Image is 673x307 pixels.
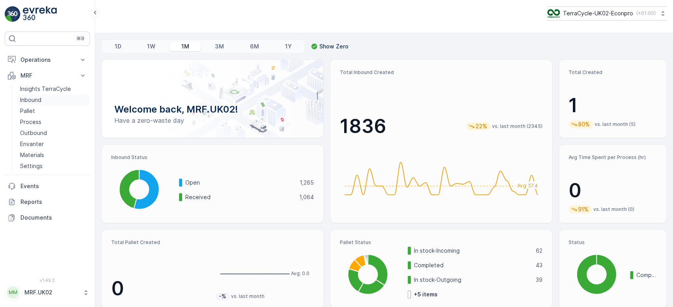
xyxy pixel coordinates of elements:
[17,83,90,94] a: Insights TerraCycle
[218,292,227,300] p: -%
[5,52,90,68] button: Operations
[299,193,314,201] p: 1,064
[114,116,311,125] p: Have a zero-waste day
[114,103,311,116] p: Welcome back, MRF.UK02!
[185,179,295,187] p: Open
[185,193,294,201] p: Received
[17,117,90,128] a: Process
[21,198,87,206] p: Reports
[21,182,87,190] p: Events
[111,239,209,246] p: Total Pallet Created
[21,72,74,80] p: MRF
[577,205,589,213] p: 91%
[5,68,90,83] button: MRF
[17,128,90,139] a: Outbound
[414,261,531,269] p: Completed
[20,107,35,115] p: Pallet
[5,194,90,210] a: Reports
[17,150,90,161] a: Materials
[593,206,634,213] p: vs. last month (0)
[595,121,636,128] p: vs. last month (5)
[231,293,265,300] p: vs. last month
[111,277,209,300] p: 0
[414,247,531,255] p: In stock-Incoming
[569,239,657,246] p: Status
[20,162,43,170] p: Settings
[569,94,657,117] p: 1
[24,289,79,296] p: MRF.UK02
[547,6,667,20] button: TerraCycle-UK02-Econpro(+01:00)
[414,290,438,298] p: + 5 items
[300,179,314,187] p: 1,265
[20,118,41,126] p: Process
[20,96,41,104] p: Inbound
[147,43,155,50] p: 1W
[536,247,543,255] p: 62
[17,161,90,172] a: Settings
[577,120,591,128] p: 80%
[7,286,19,299] div: MM
[414,276,531,284] p: In stock-Outgoing
[17,94,90,105] a: Inbound
[319,43,349,50] p: Show Zero
[23,6,57,22] img: logo_light-DOdMpM7g.png
[181,43,189,50] p: 1M
[636,10,656,17] p: ( +01:00 )
[492,123,543,129] p: vs. last month (2345)
[536,276,543,284] p: 39
[475,122,488,130] p: 22%
[20,140,44,148] p: Envanter
[111,154,314,161] p: Inbound Status
[17,105,90,117] a: Pallet
[5,6,21,22] img: logo
[76,35,84,42] p: ⌘B
[340,69,543,76] p: Total Inbound Created
[563,9,633,17] p: TerraCycle-UK02-Econpro
[5,210,90,226] a: Documents
[340,239,543,246] p: Pallet Status
[21,214,87,222] p: Documents
[569,179,657,202] p: 0
[569,154,657,161] p: Avg Time Spent per Process (hr)
[17,139,90,150] a: Envanter
[5,278,90,283] span: v 1.49.2
[250,43,259,50] p: 6M
[21,56,74,64] p: Operations
[5,178,90,194] a: Events
[536,261,543,269] p: 43
[547,9,560,18] img: terracycle_logo_wKaHoWT.png
[5,284,90,301] button: MMMRF.UK02
[20,151,44,159] p: Materials
[285,43,291,50] p: 1Y
[115,43,121,50] p: 1D
[20,85,71,93] p: Insights TerraCycle
[215,43,224,50] p: 3M
[569,69,657,76] p: Total Created
[636,271,657,279] p: Completed
[20,129,47,137] p: Outbound
[340,115,386,138] p: 1836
